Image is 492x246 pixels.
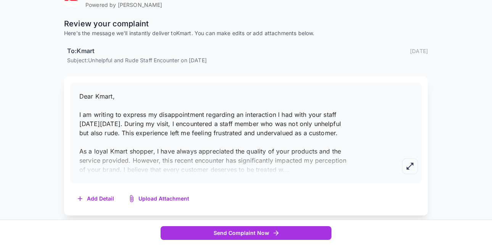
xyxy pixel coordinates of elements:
[161,226,331,240] button: Send Complaint Now
[410,47,428,55] p: [DATE]
[283,166,289,173] span: ...
[64,18,428,29] p: Review your complaint
[67,46,95,56] h6: To: Kmart
[70,191,122,207] button: Add Detail
[67,56,428,64] p: Subject: Unhelpful and Rude Staff Encounter on [DATE]
[64,29,428,37] p: Here's the message we'll instantly deliver to Kmart . You can make edits or add attachments below.
[122,191,197,207] button: Upload Attachment
[79,92,346,173] span: Dear Kmart, I am writing to express my disappointment regarding an interaction I had with your st...
[85,1,162,9] p: Powered by [PERSON_NAME]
